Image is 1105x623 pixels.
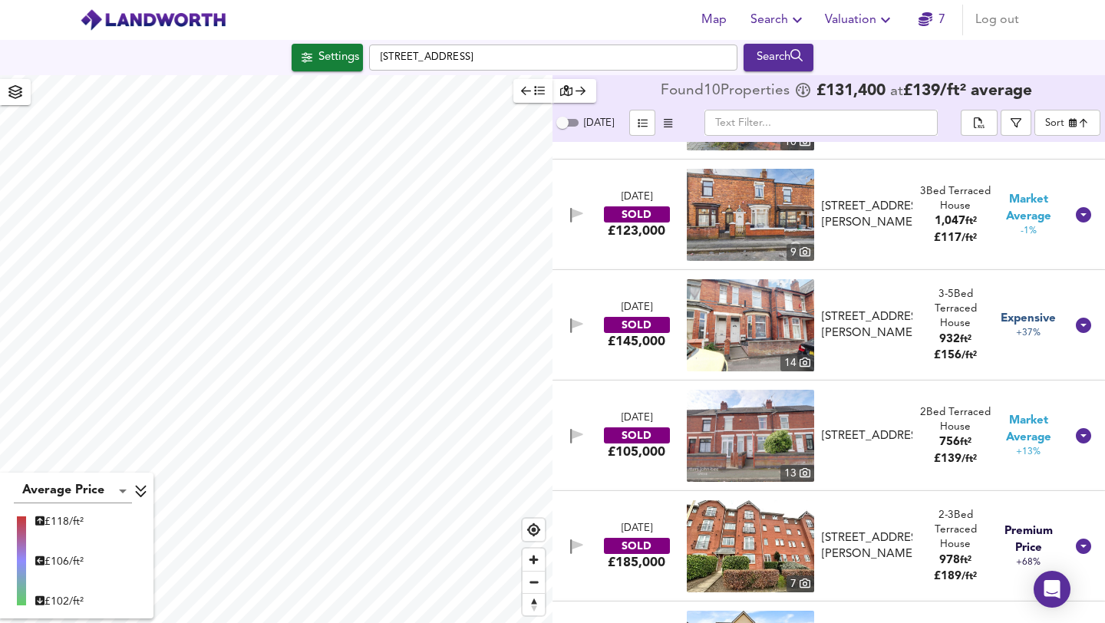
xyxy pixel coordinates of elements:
span: -1% [1021,225,1037,238]
div: Sort [1045,116,1064,130]
span: Map [695,9,732,31]
svg: Show Details [1074,537,1093,555]
div: £123,000 [608,222,665,239]
button: Find my location [523,519,545,541]
span: / ft² [962,233,977,243]
div: 3 Bed Terraced House [919,184,991,214]
div: Rightmove thinks this is a 2 bed but Zoopla states 3 bed, so we're showing you both here [919,508,991,522]
span: £ 117 [934,232,977,244]
span: Market Average [992,413,1065,446]
button: Map [689,5,738,35]
button: Zoom in [523,549,545,571]
span: / ft² [962,351,977,361]
input: Text Filter... [704,110,938,136]
span: £ 156 [934,350,977,361]
div: £105,000 [608,443,665,460]
img: property thumbnail [687,500,814,592]
div: Terraced House [919,287,991,331]
span: £ 139 [934,453,977,465]
div: Average Price [14,479,132,503]
div: Sort [1034,110,1100,136]
div: [DATE] [622,301,652,315]
span: / ft² [962,572,977,582]
div: [DATE]SOLD£105,000 property thumbnail 13 [STREET_ADDRESS]2Bed Terraced House756ft²£139/ft² Market... [552,381,1105,491]
button: Log out [969,5,1025,35]
svg: Show Details [1074,316,1093,335]
span: [DATE] [584,118,614,128]
button: 7 [907,5,956,35]
div: [DATE]SOLD£185,000 property thumbnail 7 [STREET_ADDRESS][PERSON_NAME]2-3Bed Terraced House978ft²£... [552,491,1105,602]
img: property thumbnail [687,169,814,261]
span: ft² [965,216,977,226]
div: [DATE]SOLD£145,000 property thumbnail 14 [STREET_ADDRESS][PERSON_NAME]3-5Bed Terraced House932ft²... [552,270,1105,381]
div: 9 [787,244,814,261]
span: ft² [960,335,971,344]
div: Open Intercom Messenger [1034,571,1070,608]
button: Settings [292,44,363,71]
span: +37% [1016,327,1041,340]
div: 7 [787,575,814,592]
div: [DATE]SOLD£123,000 property thumbnail 9 [STREET_ADDRESS][PERSON_NAME]3Bed Terraced House1,047ft²£... [552,160,1105,270]
div: £ 118/ft² [35,514,84,529]
div: £185,000 [608,554,665,571]
span: / ft² [962,454,977,464]
div: [DATE] [622,522,652,536]
div: 14 [780,354,814,371]
span: +13% [1016,446,1041,459]
span: +68% [1016,556,1041,569]
svg: Show Details [1074,427,1093,445]
button: Valuation [819,5,901,35]
a: 7 [919,9,945,31]
svg: Show Details [1074,206,1093,224]
div: Rightmove thinks this is a 5 bed but Zoopla states 3 bed, so we're showing you both here [919,287,991,302]
div: [STREET_ADDRESS][PERSON_NAME] [822,530,912,563]
div: 86 Samuel Street, CW1 3AE [816,309,919,342]
div: [STREET_ADDRESS][PERSON_NAME] [822,309,912,342]
span: Valuation [825,9,895,31]
div: SOLD [604,206,670,222]
button: Search [744,5,813,35]
span: 756 [939,437,960,448]
div: SOLD [604,538,670,554]
span: 1,047 [935,216,965,227]
span: Premium Price [992,523,1065,556]
span: £ 131,400 [816,84,886,99]
span: 978 [939,555,960,566]
button: Zoom out [523,571,545,593]
span: £ 189 [934,571,977,582]
div: Click to configure Search Settings [292,44,363,71]
a: property thumbnail 14 [687,279,814,371]
span: Search [750,9,806,31]
div: SOLD [604,427,670,443]
div: Settings [318,48,359,68]
div: 10 [780,133,814,150]
span: £ 139 / ft² average [903,83,1032,99]
div: 2 Bed Terraced House [919,405,991,435]
span: 932 [939,334,960,345]
a: property thumbnail 9 [687,169,814,261]
span: Market Average [992,192,1065,225]
button: Search [744,44,813,71]
span: Log out [975,9,1019,31]
input: Enter a location... [369,44,737,71]
div: Found 10 Propert ies [661,84,793,99]
div: £145,000 [608,333,665,350]
div: split button [961,110,998,136]
div: 13 [780,465,814,482]
div: SOLD [604,317,670,333]
span: Expensive [1001,311,1056,327]
div: £ 102/ft² [35,594,84,609]
div: 4 Harrison Drive, CW1 3DA [816,530,919,563]
img: logo [80,8,226,31]
span: ft² [960,437,971,447]
div: [DATE] [622,411,652,426]
a: property thumbnail 13 [687,390,814,482]
div: [DATE] [622,190,652,205]
div: [STREET_ADDRESS] [822,428,912,444]
img: property thumbnail [687,390,814,482]
div: Terraced House [919,508,991,552]
a: property thumbnail 7 [687,500,814,592]
div: Run Your Search [744,44,813,71]
div: [STREET_ADDRESS][PERSON_NAME] [822,199,912,232]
